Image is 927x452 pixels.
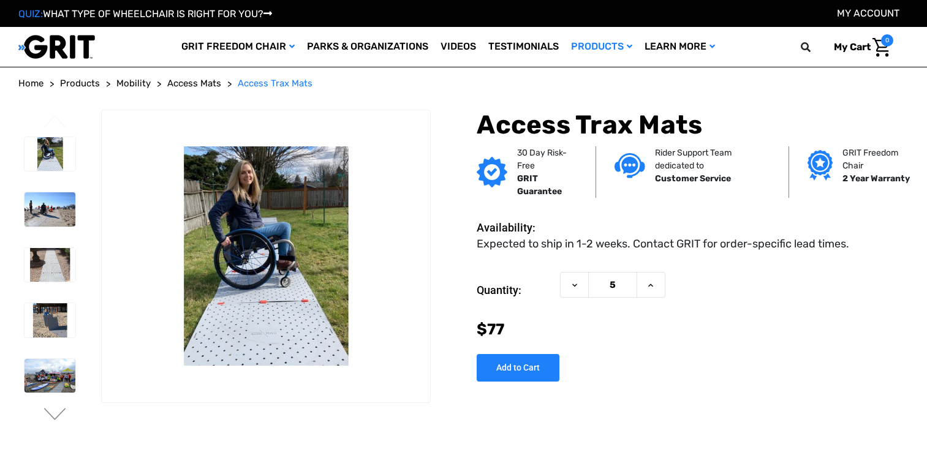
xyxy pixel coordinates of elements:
[60,78,100,89] span: Products
[42,115,68,130] button: Go to slide 6 of 6
[842,173,910,184] strong: 2 Year Warranty
[825,34,893,60] a: Cart with 0 items
[477,354,559,382] input: Add to Cart
[18,78,44,89] span: Home
[175,27,301,67] a: GRIT Freedom Chair
[517,146,577,172] p: 30 Day Risk-Free
[615,153,645,178] img: Customer service
[434,27,482,67] a: Videos
[482,27,565,67] a: Testimonials
[301,27,434,67] a: Parks & Organizations
[837,7,899,19] a: Account
[238,78,312,89] span: Access Trax Mats
[655,173,731,184] strong: Customer Service
[477,320,504,338] span: $77
[655,146,770,172] p: Rider Support Team dedicated to
[25,303,75,337] img: Access Trax Mats
[638,27,721,67] a: Learn More
[167,78,221,89] span: Access Mats
[834,41,871,53] span: My Cart
[477,219,554,236] dt: Availability:
[842,146,913,172] p: GRIT Freedom Chair
[167,77,221,91] a: Access Mats
[25,248,75,282] img: Access Trax Mats
[808,150,833,181] img: Grit freedom
[116,78,151,89] span: Mobility
[25,359,75,393] img: Access Trax Mats
[18,8,272,20] a: QUIZ:WHAT TYPE OF WHEELCHAIR IS RIGHT FOR YOU?
[477,110,909,140] h1: Access Trax Mats
[881,34,893,47] span: 0
[18,77,44,91] a: Home
[116,77,151,91] a: Mobility
[477,157,507,187] img: GRIT Guarantee
[565,27,638,67] a: Products
[806,34,825,60] input: Search
[238,77,312,91] a: Access Trax Mats
[102,146,431,366] img: Access Trax Mats
[872,38,890,57] img: Cart
[517,173,562,197] strong: GRIT Guarantee
[477,236,849,252] dd: Expected to ship in 1-2 weeks. Contact GRIT for order-specific lead times.
[477,272,554,309] label: Quantity:
[18,34,95,59] img: GRIT All-Terrain Wheelchair and Mobility Equipment
[18,8,43,20] span: QUIZ:
[25,192,75,227] img: Access Trax Mats
[60,77,100,91] a: Products
[18,77,909,91] nav: Breadcrumb
[42,408,68,423] button: Go to slide 2 of 6
[25,137,75,171] img: Access Trax Mats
